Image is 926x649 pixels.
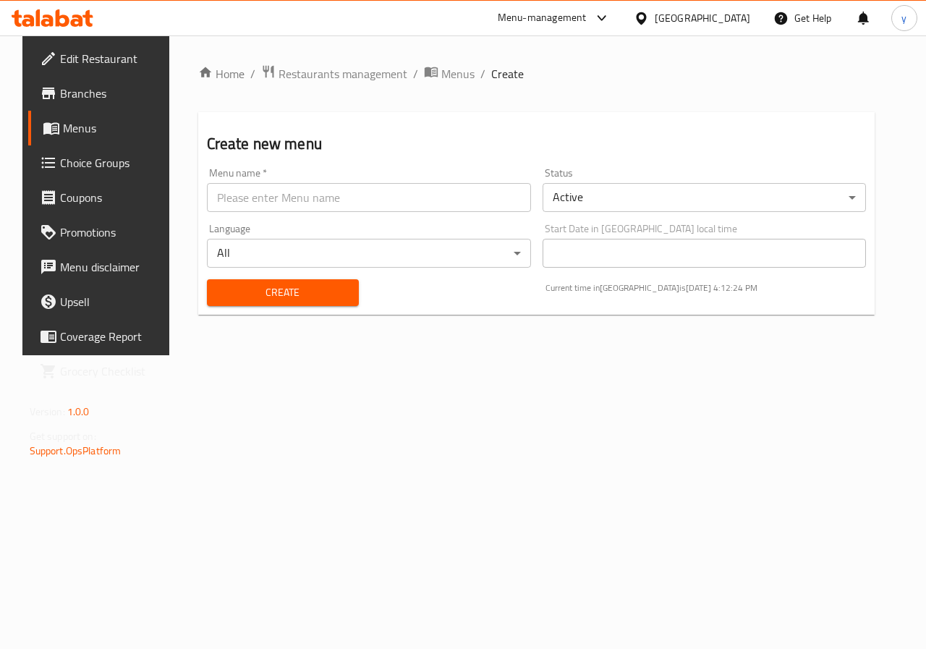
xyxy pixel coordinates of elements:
a: Upsell [28,284,177,319]
a: Menus [28,111,177,145]
div: All [207,239,531,268]
span: Promotions [60,224,166,241]
span: Create [491,65,524,82]
a: Menus [424,64,475,83]
span: 1.0.0 [67,402,90,421]
span: Edit Restaurant [60,50,166,67]
li: / [413,65,418,82]
li: / [480,65,485,82]
li: / [250,65,255,82]
span: Get support on: [30,427,96,446]
a: Choice Groups [28,145,177,180]
span: Choice Groups [60,154,166,171]
span: Coverage Report [60,328,166,345]
button: Create [207,279,359,306]
a: Edit Restaurant [28,41,177,76]
span: Create [218,284,347,302]
a: Promotions [28,215,177,250]
div: Menu-management [498,9,587,27]
span: Menus [441,65,475,82]
input: Please enter Menu name [207,183,531,212]
a: Grocery Checklist [28,354,177,389]
span: y [901,10,906,26]
span: Grocery Checklist [60,362,166,380]
span: Upsell [60,293,166,310]
span: Coupons [60,189,166,206]
a: Home [198,65,245,82]
span: Restaurants management [279,65,407,82]
h2: Create new menu [207,133,867,155]
span: Branches [60,85,166,102]
a: Coverage Report [28,319,177,354]
div: Active [543,183,867,212]
a: Support.OpsPlatform [30,441,122,460]
nav: breadcrumb [198,64,875,83]
div: [GEOGRAPHIC_DATA] [655,10,750,26]
span: Version: [30,402,65,421]
a: Menu disclaimer [28,250,177,284]
span: Menu disclaimer [60,258,166,276]
a: Restaurants management [261,64,407,83]
p: Current time in [GEOGRAPHIC_DATA] is [DATE] 4:12:24 PM [545,281,867,294]
a: Coupons [28,180,177,215]
span: Menus [63,119,166,137]
a: Branches [28,76,177,111]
